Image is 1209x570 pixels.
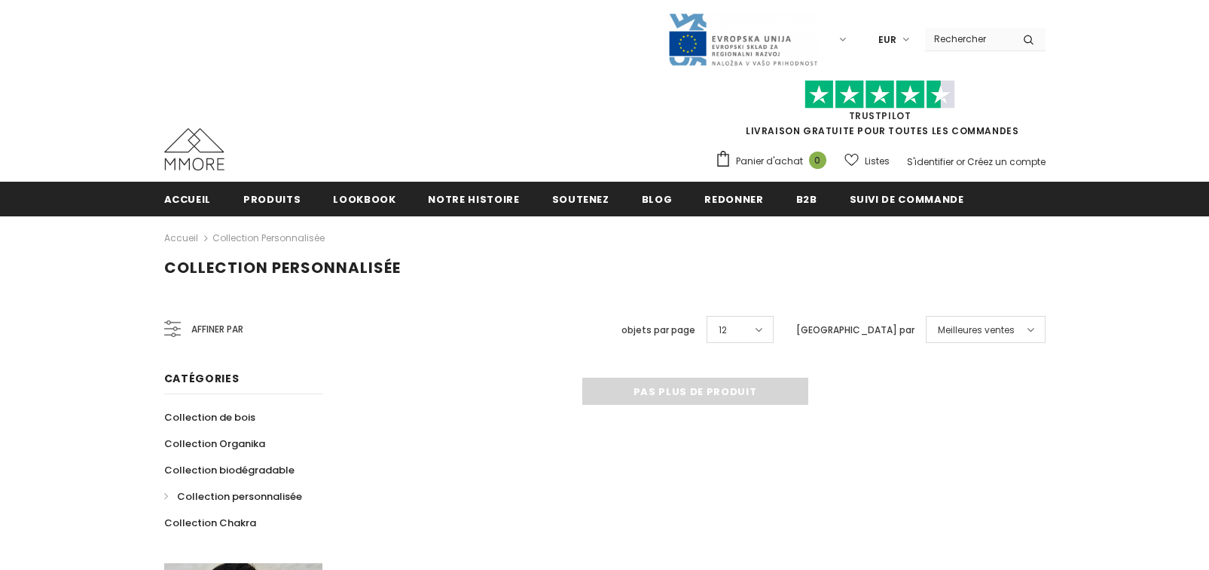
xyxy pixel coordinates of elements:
a: B2B [796,182,817,216]
a: Collection personnalisée [212,231,325,244]
a: Listes [844,148,890,174]
span: Collection de bois [164,410,255,424]
span: Collection personnalisée [164,257,401,278]
img: Javni Razpis [667,12,818,67]
span: or [956,155,965,168]
a: soutenez [552,182,609,216]
a: Collection Chakra [164,510,256,536]
span: Affiner par [191,321,243,338]
a: Accueil [164,182,212,216]
img: Faites confiance aux étoiles pilotes [804,80,955,109]
span: Lookbook [333,192,395,207]
a: Produits [243,182,301,216]
a: Accueil [164,229,198,247]
a: Collection Organika [164,431,265,457]
span: B2B [796,192,817,207]
span: Collection Chakra [164,516,256,530]
a: Créez un compte [967,155,1046,168]
a: Suivi de commande [850,182,964,216]
a: S'identifier [907,155,954,168]
input: Search Site [925,28,1012,50]
span: Produits [243,192,301,207]
label: objets par page [621,323,695,338]
span: Collection biodégradable [164,463,295,477]
span: Listes [865,154,890,169]
span: EUR [878,32,896,47]
span: Panier d'achat [736,154,803,169]
img: Cas MMORE [164,128,224,170]
a: Collection personnalisée [164,483,302,510]
a: Notre histoire [428,182,519,216]
a: Javni Razpis [667,32,818,45]
a: Lookbook [333,182,395,216]
span: Meilleures ventes [938,323,1015,338]
span: Collection personnalisée [177,489,302,504]
a: Redonner [704,182,763,216]
a: Collection biodégradable [164,457,295,483]
a: Collection de bois [164,404,255,431]
label: [GEOGRAPHIC_DATA] par [796,323,914,338]
span: soutenez [552,192,609,207]
span: 12 [719,323,727,338]
span: LIVRAISON GRATUITE POUR TOUTES LES COMMANDES [715,87,1046,137]
span: Accueil [164,192,212,207]
span: 0 [809,152,826,169]
span: Notre histoire [428,192,519,207]
a: Panier d'achat 0 [715,150,834,173]
span: Redonner [704,192,763,207]
span: Collection Organika [164,437,265,451]
span: Suivi de commande [850,192,964,207]
a: TrustPilot [849,109,911,122]
a: Blog [642,182,673,216]
span: Blog [642,192,673,207]
span: Catégories [164,371,240,386]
